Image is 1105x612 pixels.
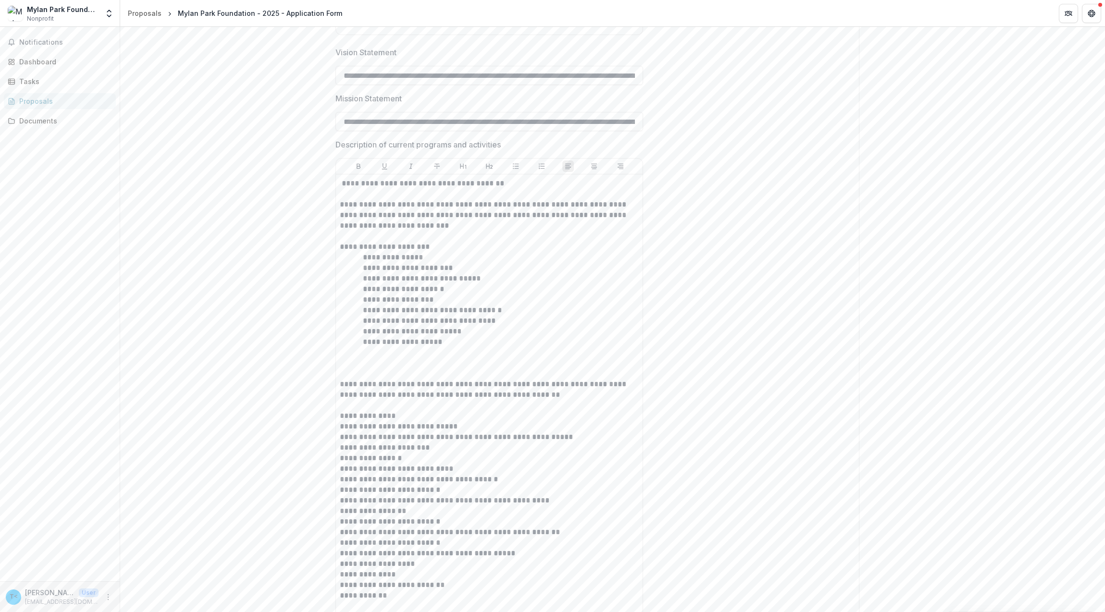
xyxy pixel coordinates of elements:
p: Vision Statement [335,47,397,58]
a: Dashboard [4,54,116,70]
p: [EMAIL_ADDRESS][DOMAIN_NAME] [25,598,99,606]
button: Notifications [4,35,116,50]
button: Heading 1 [458,160,469,172]
button: Get Help [1082,4,1101,23]
button: Align Left [562,160,574,172]
div: Proposals [19,96,108,106]
div: Tasks [19,76,108,86]
a: Proposals [4,93,116,109]
button: Align Right [615,160,626,172]
div: Mylan Park Foundation [27,4,99,14]
button: Bullet List [510,160,521,172]
a: Proposals [124,6,165,20]
img: Mylan Park Foundation [8,6,23,21]
a: Tasks [4,73,116,89]
p: Mission Statement [335,93,402,104]
button: More [102,591,114,603]
button: Partners [1059,4,1078,23]
button: Bold [353,160,364,172]
a: Documents [4,113,116,129]
span: Nonprofit [27,14,54,23]
p: [PERSON_NAME] <[EMAIL_ADDRESS][DOMAIN_NAME]> [25,588,75,598]
button: Heading 2 [484,160,495,172]
div: Dashboard [19,57,108,67]
span: Notifications [19,38,112,47]
button: Italicize [405,160,417,172]
div: Terri Cutright <territrc@gmail.com> [10,594,18,600]
p: Description of current programs and activities [335,139,501,150]
div: Proposals [128,8,161,18]
div: Mylan Park Foundation - 2025 - Application Form [178,8,342,18]
button: Underline [379,160,390,172]
p: User [79,588,99,597]
div: Documents [19,116,108,126]
button: Open entity switcher [102,4,116,23]
button: Align Center [588,160,600,172]
button: Strike [431,160,443,172]
button: Ordered List [536,160,547,172]
nav: breadcrumb [124,6,346,20]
